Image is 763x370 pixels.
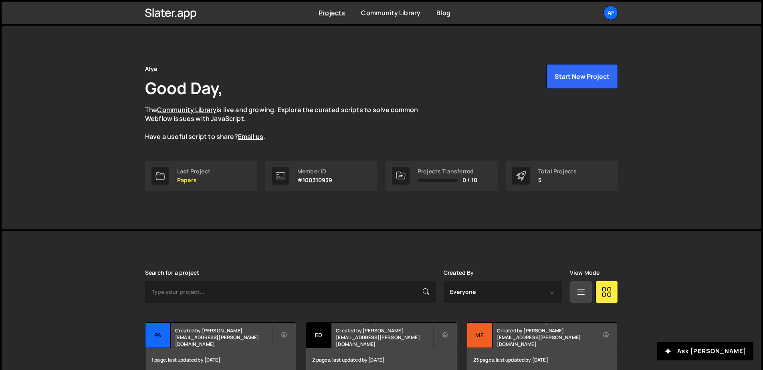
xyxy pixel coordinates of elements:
div: Member ID [297,168,333,175]
label: Search for a project [145,269,199,276]
small: Created by [PERSON_NAME][EMAIL_ADDRESS][PERSON_NAME][DOMAIN_NAME] [497,327,593,348]
div: Ed [306,323,331,348]
div: Projects Transferred [418,168,477,175]
label: View Mode [570,269,599,276]
div: Last Project [177,168,210,175]
div: Me [467,323,493,348]
input: Type your project... [145,281,436,303]
span: 0 / 10 [462,177,477,183]
label: Created By [444,269,474,276]
small: Created by [PERSON_NAME][EMAIL_ADDRESS][PERSON_NAME][DOMAIN_NAME] [336,327,432,348]
a: Community Library [157,105,216,114]
p: #100310939 [297,177,333,183]
a: Email us [238,132,263,141]
div: Afya [145,64,157,74]
h2: Mentoria Residência [497,323,593,325]
a: Community Library [361,8,420,17]
p: Papers [177,177,210,183]
h1: Good Day, [145,77,223,99]
small: Created by [PERSON_NAME][EMAIL_ADDRESS][PERSON_NAME][DOMAIN_NAME] [175,327,272,348]
a: Last Project Papers [145,161,257,191]
h2: Papers [175,323,272,325]
button: Ask [PERSON_NAME] [657,342,753,360]
button: Start New Project [546,64,618,89]
p: 5 [538,177,577,183]
a: Projects [319,8,345,17]
div: Total Projects [538,168,577,175]
p: The is live and growing. Explore the curated scripts to solve common Webflow issues with JavaScri... [145,105,434,141]
div: Pa [145,323,171,348]
a: Blog [436,8,450,17]
h2: Educação Médica [336,323,432,325]
a: Af [604,6,618,20]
